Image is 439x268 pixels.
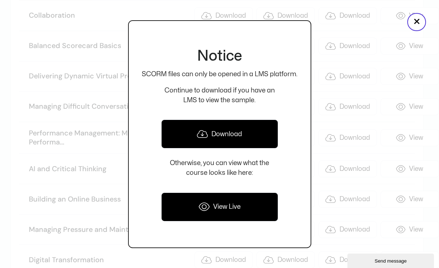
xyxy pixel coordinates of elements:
button: Close popup [407,13,426,31]
a: View Live [161,193,278,221]
iframe: chat widget [347,252,435,268]
p: SCORM files can only be opened in a LMS platform. [142,69,298,79]
a: Download [161,120,278,148]
p: Otherwise, you can view what the course looks like here: [142,158,298,178]
p: Continue to download if you have an LMS to view the sample. [142,86,298,105]
h2: Notice [142,47,298,66]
